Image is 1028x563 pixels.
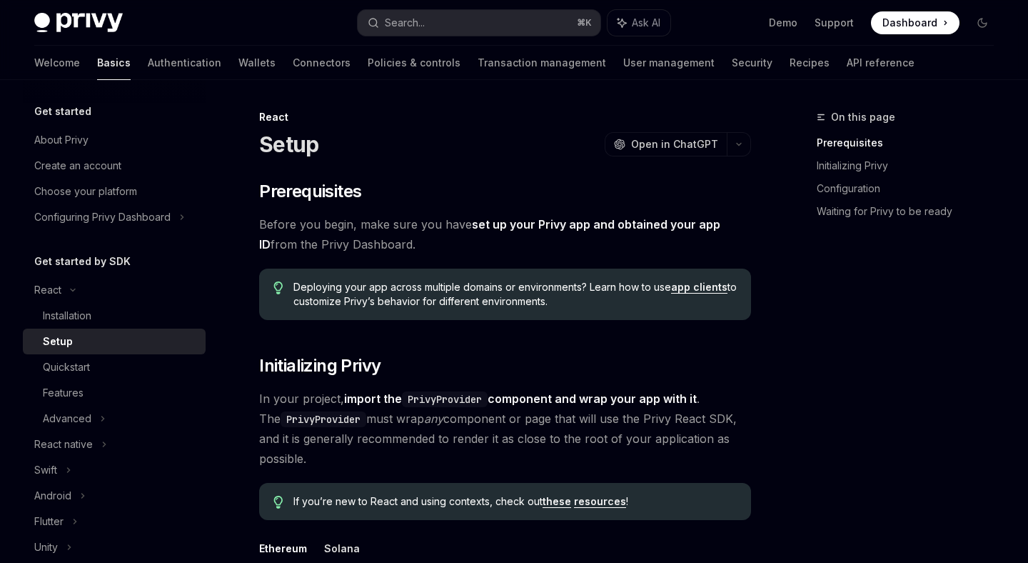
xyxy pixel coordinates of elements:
[543,495,571,508] a: these
[769,16,797,30] a: Demo
[293,494,737,509] span: If you’re new to React and using contexts, check out !
[273,496,283,509] svg: Tip
[34,183,137,200] div: Choose your platform
[631,137,718,151] span: Open in ChatGPT
[402,392,488,407] code: PrivyProvider
[259,389,751,469] span: In your project, . The must wrap component or page that will use the Privy React SDK, and it is g...
[34,46,80,80] a: Welcome
[817,200,1005,223] a: Waiting for Privy to be ready
[34,436,93,453] div: React native
[790,46,830,80] a: Recipes
[577,17,592,29] span: ⌘ K
[259,217,720,252] a: set up your Privy app and obtained your app ID
[847,46,914,80] a: API reference
[281,412,366,427] code: PrivyProvider
[817,154,1005,177] a: Initializing Privy
[34,209,171,226] div: Configuring Privy Dashboard
[34,253,131,270] h5: Get started by SDK
[605,132,727,156] button: Open in ChatGPT
[259,131,318,157] h1: Setup
[259,214,751,254] span: Before you begin, make sure you have from the Privy Dashboard.
[608,10,670,36] button: Ask AI
[34,103,91,120] h5: Get started
[831,109,895,126] span: On this page
[23,153,206,179] a: Create an account
[273,281,283,294] svg: Tip
[259,180,361,203] span: Prerequisites
[23,329,206,354] a: Setup
[817,177,1005,200] a: Configuration
[34,487,71,504] div: Android
[344,392,697,406] strong: import the component and wrap your app with it
[817,131,1005,154] a: Prerequisites
[732,46,772,80] a: Security
[23,303,206,329] a: Installation
[34,462,57,479] div: Swift
[43,307,91,324] div: Installation
[34,131,89,149] div: About Privy
[623,46,715,80] a: User management
[574,495,626,508] a: resources
[358,10,600,36] button: Search...⌘K
[871,11,959,34] a: Dashboard
[34,13,123,33] img: dark logo
[293,46,351,80] a: Connectors
[368,46,460,80] a: Policies & controls
[882,16,937,30] span: Dashboard
[43,410,91,427] div: Advanced
[23,127,206,153] a: About Privy
[34,513,64,530] div: Flutter
[148,46,221,80] a: Authentication
[259,354,381,377] span: Initializing Privy
[43,359,90,376] div: Quickstart
[34,157,121,174] div: Create an account
[34,281,61,299] div: React
[385,14,425,31] div: Search...
[238,46,276,80] a: Wallets
[971,11,994,34] button: Toggle dark mode
[293,280,737,309] span: Deploying your app across multiple domains or environments? Learn how to use to customize Privy’s...
[43,384,84,402] div: Features
[23,179,206,204] a: Choose your platform
[671,281,727,294] a: app clients
[23,380,206,406] a: Features
[259,110,751,124] div: React
[43,333,73,350] div: Setup
[478,46,606,80] a: Transaction management
[23,354,206,380] a: Quickstart
[632,16,660,30] span: Ask AI
[815,16,854,30] a: Support
[34,539,58,556] div: Unity
[97,46,131,80] a: Basics
[424,412,443,426] em: any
